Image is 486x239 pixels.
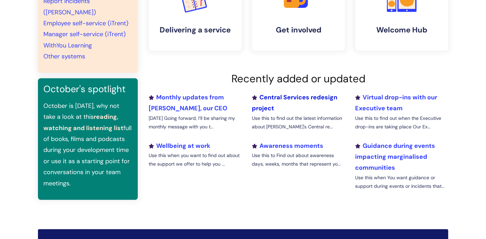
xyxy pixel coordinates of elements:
a: Awareness moments [252,142,323,150]
p: Use this to find out the latest information about [PERSON_NAME]'s Central re... [252,114,345,131]
p: Use this to Find out about awareness days, weeks, months that represent yo... [252,151,345,168]
h4: Welcome Hub [361,26,443,34]
a: WithYou Learning [43,41,92,50]
a: Virtual drop-ins with our Executive team [355,93,437,112]
h4: Get involved [257,26,339,34]
h4: Delivering a service [154,26,236,34]
a: Manager self-service (iTrent) [43,30,126,38]
a: Monthly updates from [PERSON_NAME], our CEO [149,93,227,112]
h3: October's spotlight [43,84,132,95]
p: [DATE] Going forward, I’ll be sharing my monthly message with you t... [149,114,242,131]
p: October is [DATE], why not take a look at this full of books, films and podcasts during your deve... [43,100,132,189]
p: Use this to find out when the Executive drop-ins are taking place Our Ex... [355,114,448,131]
p: Use this when you want to find out about the support we offer to help you ... [149,151,242,168]
a: Other systems [43,52,85,60]
a: Guidance during events impacting marginalised communities [355,142,435,172]
a: Central Services redesign project [252,93,337,112]
p: Use this when You want guidance or support during events or incidents that... [355,173,448,191]
a: Wellbeing at work [149,142,210,150]
h2: Recently added or updated [149,72,448,85]
a: Employee self-service (iTrent) [43,19,129,27]
a: reading, watching and listening list [43,113,123,132]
